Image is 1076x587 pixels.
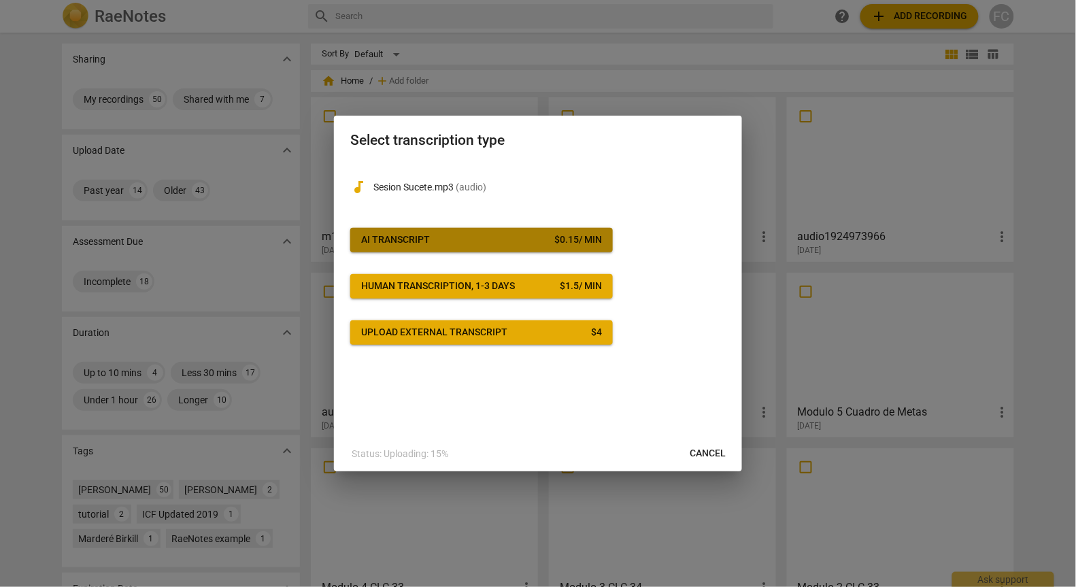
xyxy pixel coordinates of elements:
button: Human transcription, 1-3 days$1.5/ min [350,274,613,299]
p: Status: Uploading: 15% [352,447,448,461]
div: $ 0.15 / min [554,233,602,247]
button: Upload external transcript$4 [350,320,613,345]
button: Cancel [679,441,737,466]
span: ( audio ) [456,182,486,192]
div: Human transcription, 1-3 days [361,280,515,293]
span: audiotrack [350,179,367,195]
p: Sesion Sucete.mp3(audio) [373,180,726,195]
button: AI Transcript$0.15/ min [350,228,613,252]
span: Cancel [690,447,726,460]
div: $ 4 [591,326,602,339]
h2: Select transcription type [350,132,726,149]
div: $ 1.5 / min [560,280,602,293]
div: AI Transcript [361,233,430,247]
div: Upload external transcript [361,326,507,339]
